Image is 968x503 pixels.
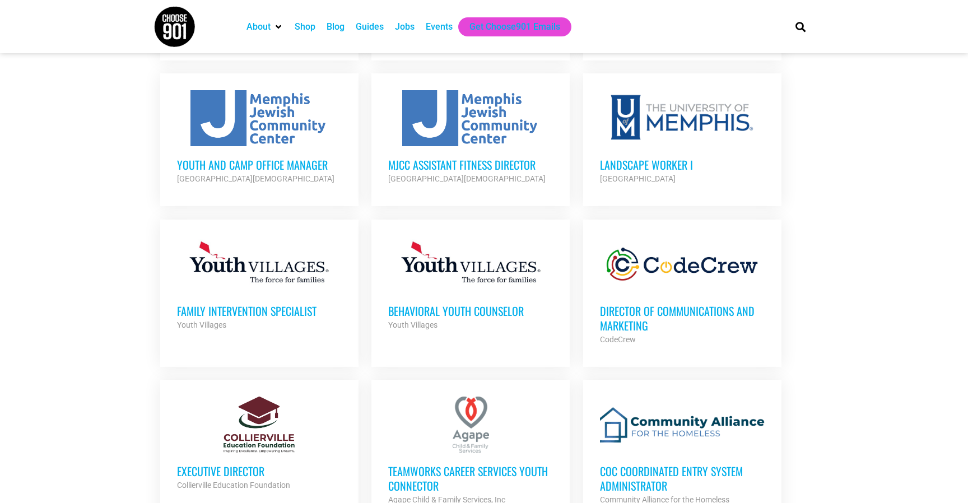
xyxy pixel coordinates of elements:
h3: Landscape Worker I [600,157,765,172]
h3: CoC Coordinated Entry System Administrator [600,464,765,493]
strong: [GEOGRAPHIC_DATA] [600,174,676,183]
a: Blog [327,20,345,34]
strong: Youth Villages [388,320,438,329]
h3: Director of Communications and Marketing [600,304,765,333]
a: Family Intervention Specialist Youth Villages [160,220,359,348]
h3: Family Intervention Specialist [177,304,342,318]
a: Director of Communications and Marketing CodeCrew [583,220,781,363]
h3: MJCC Assistant Fitness Director [388,157,553,172]
strong: CodeCrew [600,335,636,344]
strong: [GEOGRAPHIC_DATA][DEMOGRAPHIC_DATA] [388,174,546,183]
nav: Main nav [241,17,776,36]
a: Events [426,20,453,34]
h3: Behavioral Youth Counselor [388,304,553,318]
div: About [241,17,289,36]
strong: Youth Villages [177,320,226,329]
a: About [246,20,271,34]
strong: [GEOGRAPHIC_DATA][DEMOGRAPHIC_DATA] [177,174,334,183]
a: Get Choose901 Emails [469,20,560,34]
a: MJCC Assistant Fitness Director [GEOGRAPHIC_DATA][DEMOGRAPHIC_DATA] [371,73,570,202]
a: Youth and Camp Office Manager [GEOGRAPHIC_DATA][DEMOGRAPHIC_DATA] [160,73,359,202]
h3: Executive Director [177,464,342,478]
a: Guides [356,20,384,34]
strong: Collierville Education Foundation [177,481,290,490]
h3: TeamWorks Career Services Youth Connector [388,464,553,493]
a: Behavioral Youth Counselor Youth Villages [371,220,570,348]
a: Shop [295,20,315,34]
a: Landscape Worker I [GEOGRAPHIC_DATA] [583,73,781,202]
a: Jobs [395,20,415,34]
h3: Youth and Camp Office Manager [177,157,342,172]
div: Search [792,17,810,36]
